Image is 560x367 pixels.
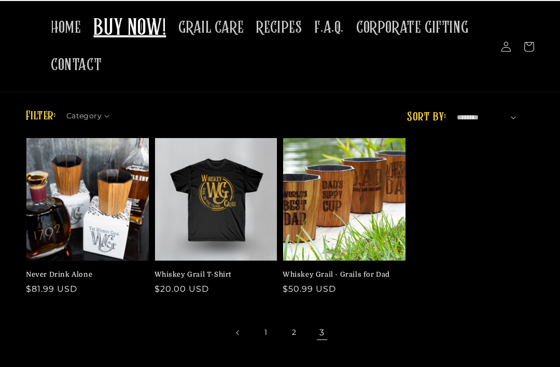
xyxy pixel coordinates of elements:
[356,18,468,38] span: CORPORATE GIFTING
[45,11,87,44] a: HOME
[155,270,272,279] a: Whiskey Grail T-Shirt
[66,111,102,121] span: Category
[172,11,250,44] a: GRAIL CARE
[314,18,344,38] span: F.A.Q.
[51,18,81,38] span: HOME
[178,18,244,38] span: GRAIL CARE
[308,11,350,44] a: F.A.Q.
[26,270,143,279] a: Never Drink Alone
[283,321,305,344] a: Page 2
[93,15,166,43] span: BUY NOW!
[26,107,56,126] h2: Filter:
[350,11,474,44] a: CORPORATE GIFTING
[66,108,116,119] summary: Category
[227,321,249,344] a: Previous page
[250,11,308,44] a: RECIPES
[311,321,333,344] span: Page 3
[283,270,400,279] a: Whiskey Grail - Grails for Dad
[256,18,302,38] span: RECIPES
[407,111,446,124] label: Sort by:
[45,49,108,81] a: CONTACT
[26,321,534,344] nav: Pagination
[255,321,277,344] a: Page 1
[87,8,172,49] a: BUY NOW!
[51,55,102,75] span: CONTACT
